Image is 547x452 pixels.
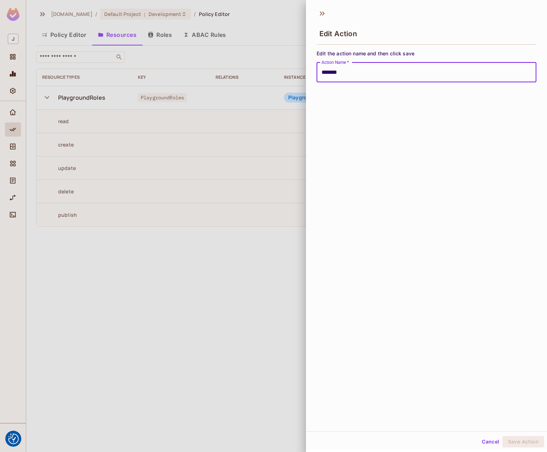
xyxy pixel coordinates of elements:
label: Action Name [322,59,349,65]
span: Edit Action [319,29,357,38]
span: Edit the action name and then click save [317,50,536,57]
img: Revisit consent button [8,434,19,444]
button: Consent Preferences [8,434,19,444]
button: Cancel [479,436,502,447]
button: Save Action [502,436,544,447]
